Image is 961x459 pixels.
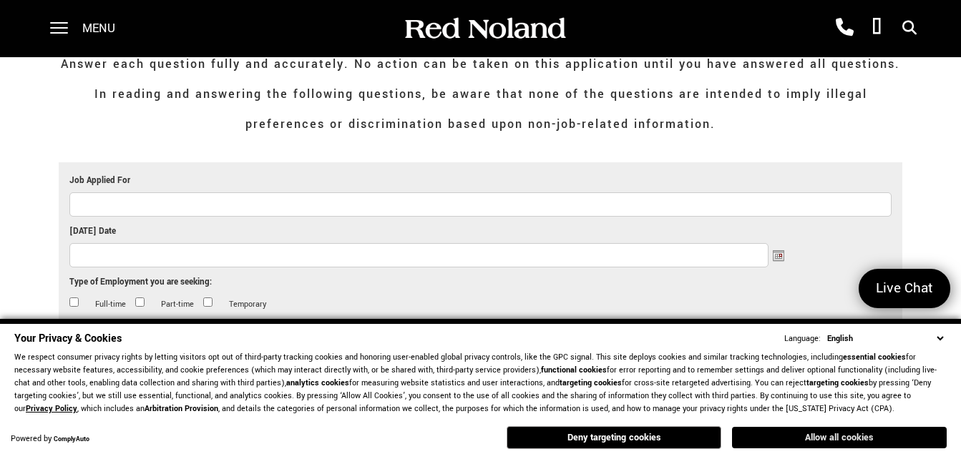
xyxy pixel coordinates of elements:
button: Allow all cookies [732,427,947,448]
h3: Answer each question fully and accurately. No action can be taken on this application until you h... [59,49,902,139]
label: Type of Employment you are seeking: [69,275,212,290]
label: Temporary [229,297,266,312]
button: Deny targeting cookies [507,426,721,449]
span: Live Chat [869,279,940,298]
a: Live Chat [859,269,950,308]
span: Your Privacy & Cookies [14,331,122,346]
a: Privacy Policy [26,403,77,414]
a: ComplyAuto [54,435,89,444]
strong: analytics cookies [286,377,349,388]
div: Language: [784,335,821,343]
strong: Arbitration Provision [145,403,218,414]
label: Part-time [161,297,194,312]
select: Language Select [824,332,947,345]
strong: targeting cookies [560,377,622,388]
img: Red Noland Auto Group [402,16,567,41]
label: Job Applied For [69,173,130,189]
img: ... [772,250,784,262]
strong: targeting cookies [806,377,869,388]
label: Full-time [95,297,126,312]
label: [DATE] Date [69,224,116,240]
div: Powered by [11,435,89,444]
strong: functional cookies [541,365,607,375]
p: We respect consumer privacy rights by letting visitors opt out of third-party tracking cookies an... [14,351,947,415]
strong: essential cookies [843,352,906,362]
